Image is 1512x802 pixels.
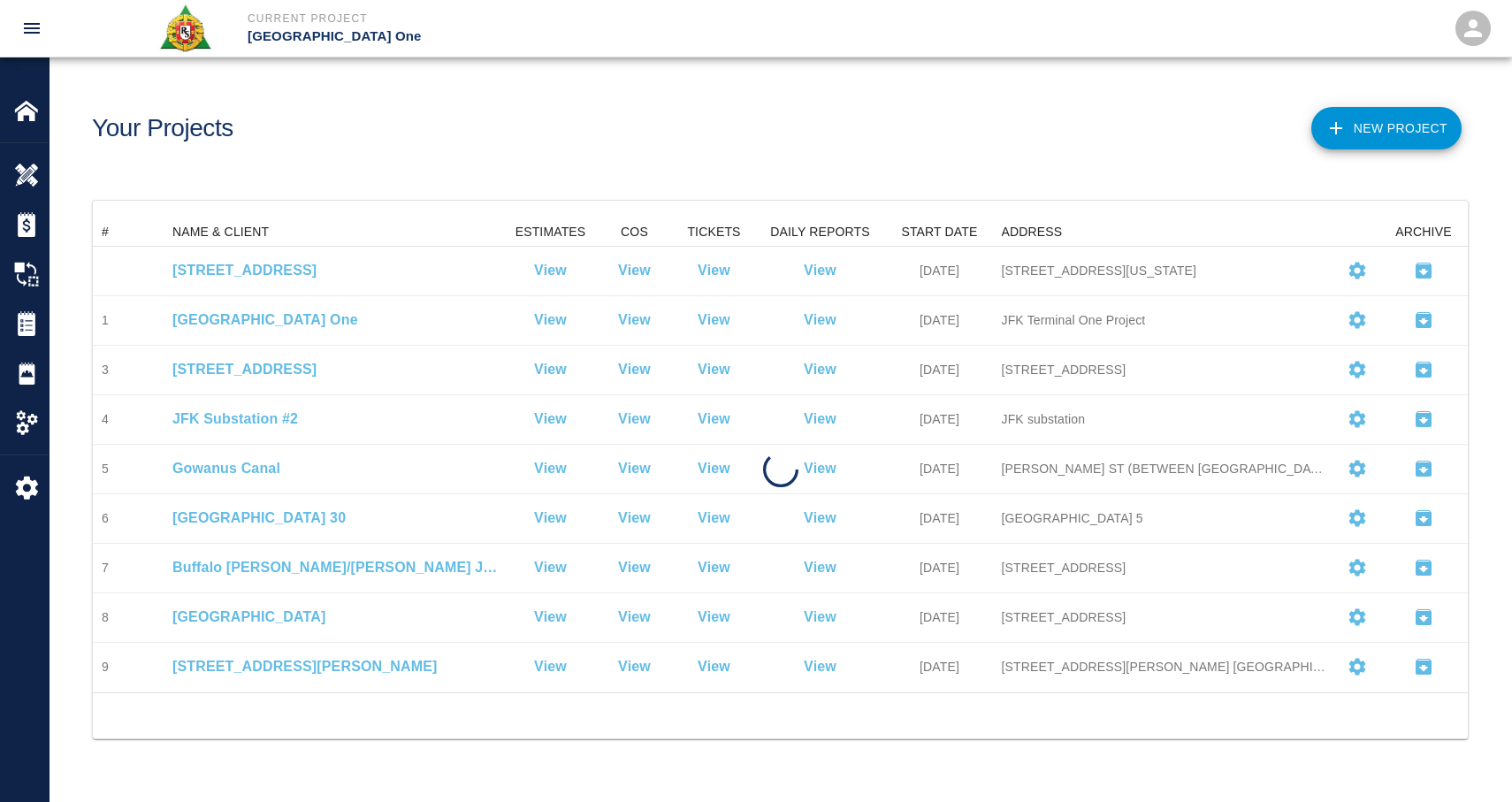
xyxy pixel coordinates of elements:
p: View [804,409,836,430]
div: START DATE [901,218,977,246]
a: View [698,656,730,677]
a: View [534,309,567,331]
p: View [534,409,567,430]
div: TICKETS [675,218,754,246]
a: [GEOGRAPHIC_DATA] One [172,309,498,331]
p: View [618,309,651,331]
button: Settings [1340,649,1375,684]
a: View [618,607,651,628]
p: View [698,359,730,380]
div: [STREET_ADDRESS] [1002,608,1327,626]
a: View [534,508,567,529]
a: View [804,508,836,529]
p: View [698,607,730,628]
div: ESTIMATES [507,218,595,246]
a: View [618,557,651,578]
div: 3 [102,361,109,378]
a: View [804,458,836,479]
p: View [534,557,567,578]
button: Settings [1340,600,1375,635]
div: NAME & CLIENT [164,218,507,246]
div: DAILY REPORTS [754,218,887,246]
button: Settings [1340,451,1375,486]
div: JFK Terminal One Project [1002,311,1327,329]
div: 7 [102,559,109,577]
p: [STREET_ADDRESS] [172,260,498,281]
a: View [618,508,651,529]
p: View [804,359,836,380]
p: Current Project [248,11,851,27]
p: [GEOGRAPHIC_DATA] 30 [172,508,498,529]
a: View [804,309,836,331]
a: View [698,557,730,578]
div: COS [621,218,648,246]
a: View [534,656,567,677]
div: ESTIMATES [515,218,586,246]
div: 6 [102,509,109,527]
div: NAME & CLIENT [172,218,269,246]
p: View [534,260,567,281]
a: View [534,359,567,380]
a: View [698,458,730,479]
div: DAILY REPORTS [770,218,869,246]
div: ADDRESS [993,218,1336,246]
div: [STREET_ADDRESS][PERSON_NAME] [GEOGRAPHIC_DATA] [1002,658,1327,676]
div: JFK substation [1002,410,1327,428]
a: View [618,458,651,479]
button: Settings [1340,500,1375,536]
div: [DATE] [887,247,993,296]
div: [DATE] [887,643,993,692]
div: [DATE] [887,395,993,445]
a: View [804,656,836,677]
a: View [804,557,836,578]
div: [GEOGRAPHIC_DATA] 5 [1002,509,1327,527]
div: [DATE] [887,593,993,643]
div: # [93,218,164,246]
p: JFK Substation #2 [172,409,498,430]
div: [DATE] [887,445,993,494]
div: [DATE] [887,544,993,593]
button: Settings [1340,253,1375,288]
a: [STREET_ADDRESS] [172,359,498,380]
a: Buffalo [PERSON_NAME]/[PERSON_NAME] Joint Venture [172,557,498,578]
div: 8 [102,608,109,626]
a: View [534,458,567,479]
a: View [534,607,567,628]
a: View [618,656,651,677]
div: START DATE [887,218,993,246]
div: [STREET_ADDRESS] [1002,559,1327,577]
p: Gowanus Canal [172,458,498,479]
div: 5 [102,460,109,477]
a: View [698,409,730,430]
a: View [618,409,651,430]
div: [DATE] [887,346,993,395]
a: View [698,508,730,529]
div: # [102,218,109,246]
a: [GEOGRAPHIC_DATA] [172,607,498,628]
a: View [804,260,836,281]
div: [STREET_ADDRESS][US_STATE] [1002,262,1327,279]
div: ARCHIVE [1395,218,1451,246]
a: View [804,607,836,628]
button: Settings [1340,302,1375,338]
p: View [618,359,651,380]
a: View [698,260,730,281]
div: ARCHIVE [1379,218,1468,246]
